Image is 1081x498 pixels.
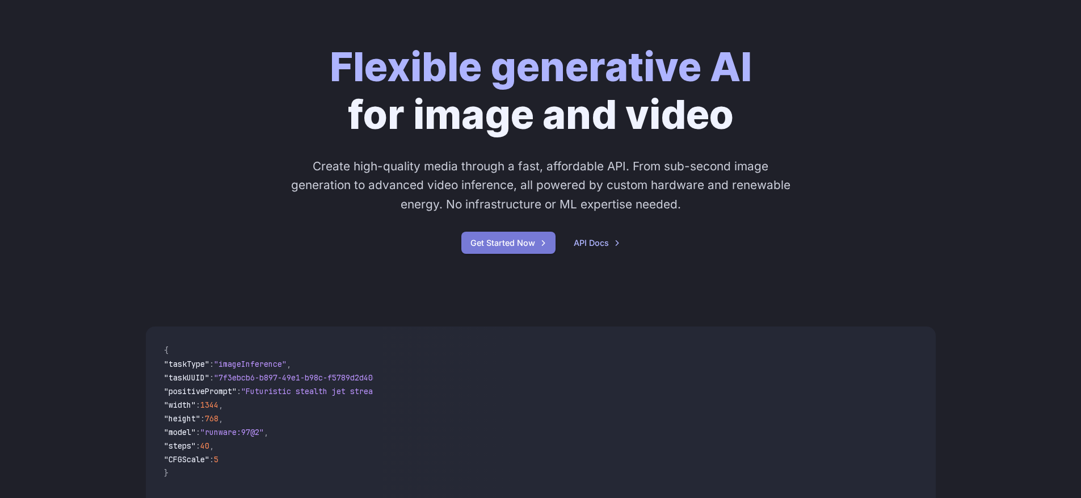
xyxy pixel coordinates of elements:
[574,236,620,249] a: API Docs
[205,413,218,424] span: 768
[209,359,214,369] span: :
[214,454,218,464] span: 5
[241,386,654,396] span: "Futuristic stealth jet streaking through a neon-lit cityscape with glowing purple exhaust"
[164,359,209,369] span: "taskType"
[214,373,386,383] span: "7f3ebcb6-b897-49e1-b98c-f5789d2d40d7"
[164,373,209,383] span: "taskUUID"
[196,400,200,410] span: :
[200,427,264,437] span: "runware:97@2"
[164,400,196,410] span: "width"
[209,454,214,464] span: :
[200,413,205,424] span: :
[209,441,214,451] span: ,
[214,359,287,369] span: "imageInference"
[330,43,752,91] strong: Flexible generative AI
[196,427,200,437] span: :
[164,441,196,451] span: "steps"
[218,413,223,424] span: ,
[164,468,169,478] span: }
[164,413,200,424] span: "height"
[196,441,200,451] span: :
[287,359,291,369] span: ,
[461,232,556,254] a: Get Started Now
[164,345,169,355] span: {
[200,441,209,451] span: 40
[164,386,237,396] span: "positivePrompt"
[288,157,793,214] p: Create high-quality media through a fast, affordable API. From sub-second image generation to adv...
[209,373,214,383] span: :
[164,454,209,464] span: "CFGScale"
[330,43,752,139] h1: for image and video
[264,427,268,437] span: ,
[164,427,196,437] span: "model"
[218,400,223,410] span: ,
[237,386,241,396] span: :
[200,400,218,410] span: 1344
